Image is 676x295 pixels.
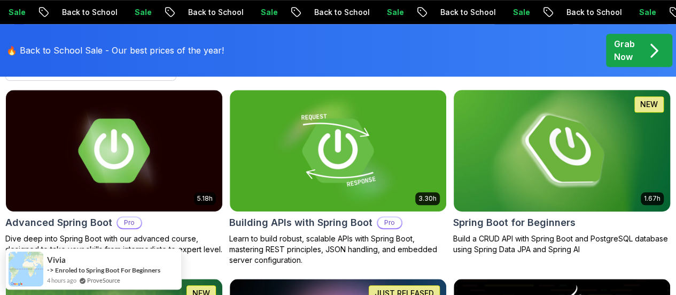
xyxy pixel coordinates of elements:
[6,44,224,57] p: 🔥 Back to School Sale - Our best prices of the year!
[614,37,635,63] p: Grab Now
[47,255,66,264] span: Vivia
[248,7,283,18] p: Sale
[453,233,671,255] p: Build a CRUD API with Spring Boot and PostgreSQL database using Spring Data JPA and Spring AI
[118,217,141,228] p: Pro
[554,7,627,18] p: Back to School
[6,90,222,211] img: Advanced Spring Boot card
[122,7,157,18] p: Sale
[230,90,446,211] img: Building APIs with Spring Boot card
[501,7,535,18] p: Sale
[197,194,213,203] p: 5.18h
[627,7,661,18] p: Sale
[453,215,576,230] h2: Spring Boot for Beginners
[448,87,675,214] img: Spring Boot for Beginners card
[453,89,671,255] a: Spring Boot for Beginners card1.67hNEWSpring Boot for BeginnersBuild a CRUD API with Spring Boot ...
[5,89,223,255] a: Advanced Spring Boot card5.18hAdvanced Spring BootProDive deep into Spring Boot with our advanced...
[50,7,122,18] p: Back to School
[644,194,661,203] p: 1.67h
[176,7,248,18] p: Back to School
[9,252,43,286] img: provesource social proof notification image
[47,276,76,285] span: 4 hours ago
[47,266,54,274] span: ->
[229,233,447,266] p: Learn to build robust, scalable APIs with Spring Boot, mastering REST principles, JSON handling, ...
[418,194,437,203] p: 3.30h
[229,89,447,266] a: Building APIs with Spring Boot card3.30hBuilding APIs with Spring BootProLearn to build robust, s...
[5,215,112,230] h2: Advanced Spring Boot
[5,233,223,255] p: Dive deep into Spring Boot with our advanced course, designed to take your skills from intermedia...
[640,99,658,110] p: NEW
[378,217,401,228] p: Pro
[428,7,501,18] p: Back to School
[375,7,409,18] p: Sale
[229,215,372,230] h2: Building APIs with Spring Boot
[302,7,375,18] p: Back to School
[55,266,160,275] a: Enroled to Spring Boot For Beginners
[87,276,120,285] a: ProveSource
